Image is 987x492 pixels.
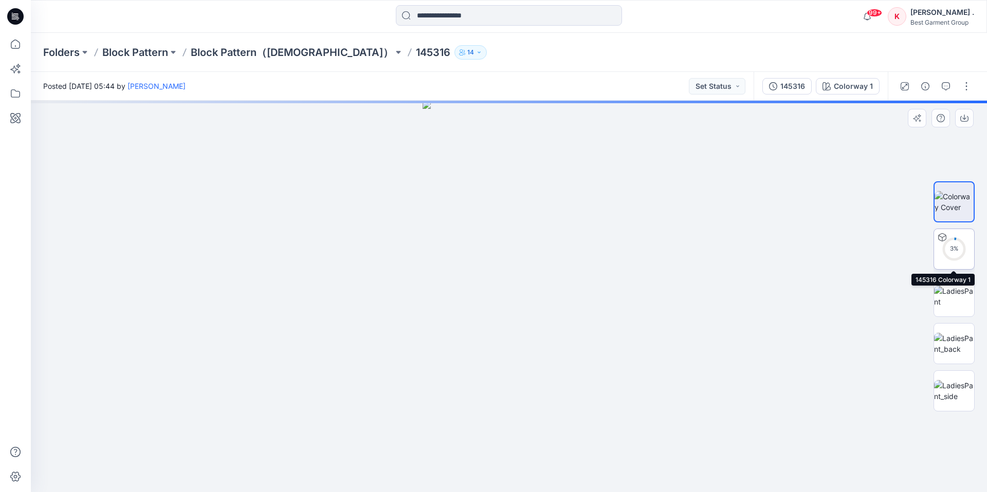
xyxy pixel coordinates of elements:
[102,45,168,60] a: Block Pattern
[910,6,974,18] div: [PERSON_NAME] .
[910,18,974,26] div: Best Garment Group
[934,380,974,402] img: LadiesPant_side
[416,45,450,60] p: 145316
[454,45,487,60] button: 14
[816,78,880,94] button: Colorway 1
[934,286,974,307] img: LadiesPant
[834,81,873,92] div: Colorway 1
[127,82,186,90] a: [PERSON_NAME]
[43,81,186,91] span: Posted [DATE] 05:44 by
[934,333,974,354] img: LadiesPant_back
[934,238,974,260] img: 145316 Colorway 1
[191,45,393,60] a: Block Pattern（[DEMOGRAPHIC_DATA]）
[780,81,805,92] div: 145316
[467,47,474,58] p: 14
[762,78,812,94] button: 145316
[917,78,934,94] button: Details
[423,101,596,492] img: eyJhbGciOiJIUzI1NiIsImtpZCI6IjAiLCJzbHQiOiJzZXMiLCJ0eXAiOiJKV1QifQ.eyJkYXRhIjp7InR5cGUiOiJzdG9yYW...
[867,9,882,17] span: 99+
[935,191,974,213] img: Colorway Cover
[43,45,80,60] a: Folders
[942,244,966,253] div: 3 %
[888,7,906,26] div: K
